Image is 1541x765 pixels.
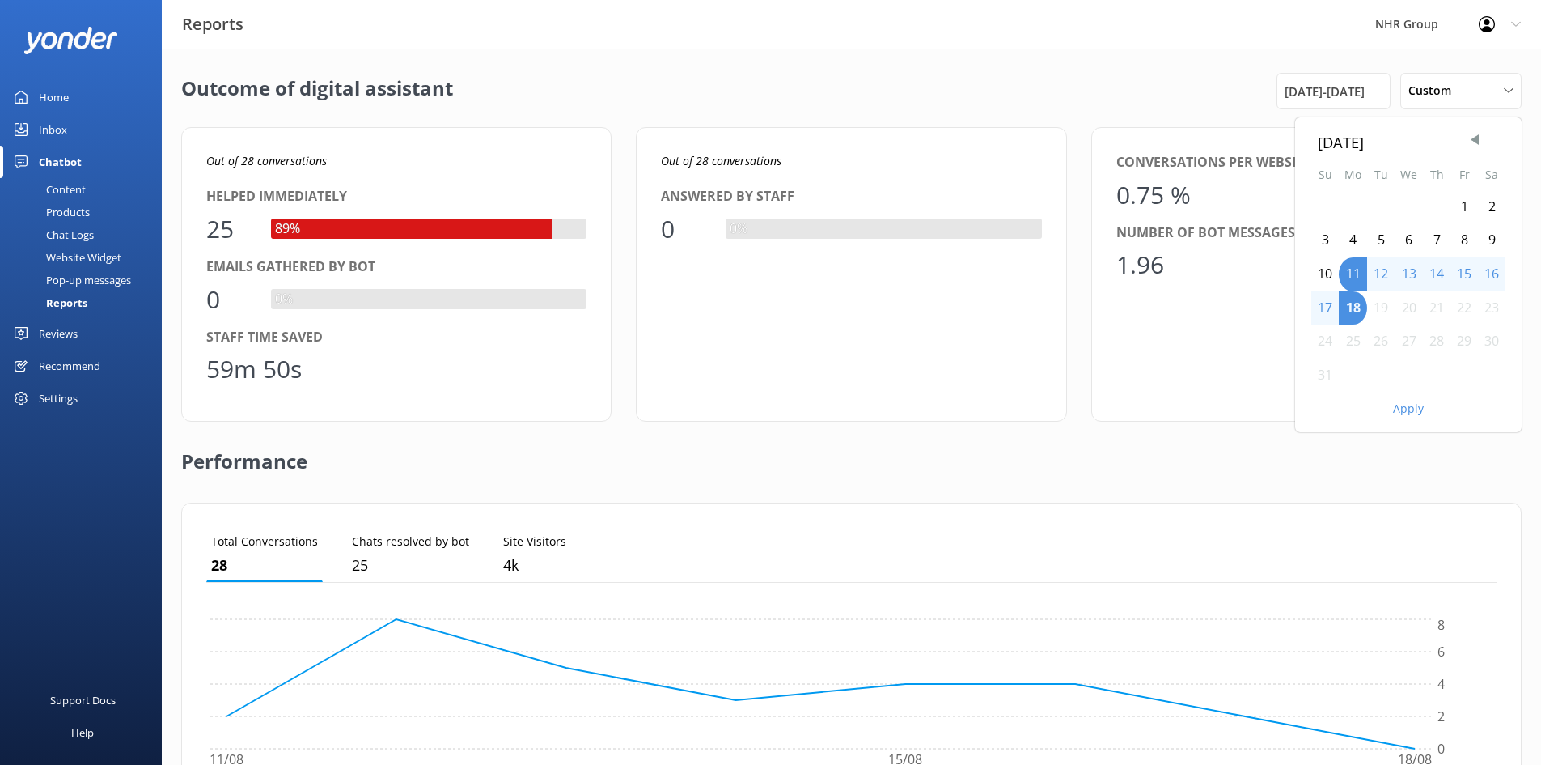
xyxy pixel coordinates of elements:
[71,716,94,749] div: Help
[1367,291,1395,325] div: Tue Aug 19 2025
[1450,190,1478,224] div: Fri Aug 01 2025
[1339,223,1367,257] div: Mon Aug 04 2025
[10,201,90,223] div: Products
[39,317,78,350] div: Reviews
[1478,223,1505,257] div: Sat Aug 09 2025
[1367,325,1395,359] div: Tue Aug 26 2025
[1459,167,1470,182] abbr: Friday
[10,291,87,314] div: Reports
[1450,291,1478,325] div: Fri Aug 22 2025
[206,257,586,278] div: Emails gathered by bot
[1423,257,1450,291] div: Thu Aug 14 2025
[1319,167,1332,182] abbr: Sunday
[206,210,255,249] div: 25
[10,269,131,291] div: Pop-up messages
[10,178,86,201] div: Content
[1339,257,1367,291] div: Mon Aug 11 2025
[1116,223,1497,244] div: Number of bot messages per conversation (avg.)
[726,219,751,240] div: 0%
[1400,167,1417,182] abbr: Wednesday
[1485,167,1498,182] abbr: Saturday
[1395,325,1423,359] div: Wed Aug 27 2025
[1437,617,1445,635] tspan: 8
[1311,359,1339,393] div: Sun Aug 31 2025
[1437,675,1445,693] tspan: 4
[206,350,302,389] div: 59m 50s
[1395,257,1423,291] div: Wed Aug 13 2025
[1450,325,1478,359] div: Fri Aug 29 2025
[1318,130,1499,154] div: [DATE]
[1478,325,1505,359] div: Sat Aug 30 2025
[10,269,162,291] a: Pop-up messages
[1450,257,1478,291] div: Fri Aug 15 2025
[661,153,781,168] i: Out of 28 conversations
[1437,708,1445,725] tspan: 2
[661,210,709,249] div: 0
[10,223,162,246] a: Chat Logs
[1311,257,1339,291] div: Sun Aug 10 2025
[1393,403,1424,414] button: Apply
[271,289,297,310] div: 0%
[1408,82,1461,100] span: Custom
[1285,82,1365,101] span: [DATE] - [DATE]
[1311,291,1339,325] div: Sun Aug 17 2025
[206,327,586,348] div: Staff time saved
[1395,291,1423,325] div: Wed Aug 20 2025
[1344,167,1361,182] abbr: Monday
[1437,643,1445,661] tspan: 6
[1339,291,1367,325] div: Mon Aug 18 2025
[1437,740,1445,758] tspan: 0
[39,382,78,414] div: Settings
[271,219,304,240] div: 89%
[1311,223,1339,257] div: Sun Aug 03 2025
[1478,291,1505,325] div: Sat Aug 23 2025
[1367,257,1395,291] div: Tue Aug 12 2025
[352,554,469,577] p: 25
[211,554,318,577] p: 28
[10,178,162,201] a: Content
[1467,132,1483,148] span: Previous Month
[1478,257,1505,291] div: Sat Aug 16 2025
[206,280,255,319] div: 0
[1478,190,1505,224] div: Sat Aug 02 2025
[206,153,327,168] i: Out of 28 conversations
[1311,325,1339,359] div: Sun Aug 24 2025
[10,201,162,223] a: Products
[1339,325,1367,359] div: Mon Aug 25 2025
[24,27,117,53] img: yonder-white-logo.png
[1423,325,1450,359] div: Thu Aug 28 2025
[1430,167,1444,182] abbr: Thursday
[352,533,469,550] p: Chats resolved by bot
[39,350,100,382] div: Recommend
[1423,291,1450,325] div: Thu Aug 21 2025
[50,684,116,716] div: Support Docs
[39,146,82,178] div: Chatbot
[181,422,307,487] h2: Performance
[1395,223,1423,257] div: Wed Aug 06 2025
[1367,223,1395,257] div: Tue Aug 05 2025
[39,113,67,146] div: Inbox
[206,186,586,207] div: Helped immediately
[181,73,453,109] h2: Outcome of digital assistant
[182,11,243,37] h3: Reports
[39,81,69,113] div: Home
[1116,245,1165,284] div: 1.96
[1423,223,1450,257] div: Thu Aug 07 2025
[1116,152,1497,173] div: Conversations per website visitor
[10,246,162,269] a: Website Widget
[10,246,121,269] div: Website Widget
[1450,223,1478,257] div: Fri Aug 08 2025
[661,186,1041,207] div: Answered by staff
[1116,176,1191,215] div: 0.75 %
[503,533,566,550] p: Site Visitors
[211,533,318,550] p: Total Conversations
[10,223,94,246] div: Chat Logs
[503,554,566,577] p: 3,736
[1374,167,1388,182] abbr: Tuesday
[10,291,162,314] a: Reports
